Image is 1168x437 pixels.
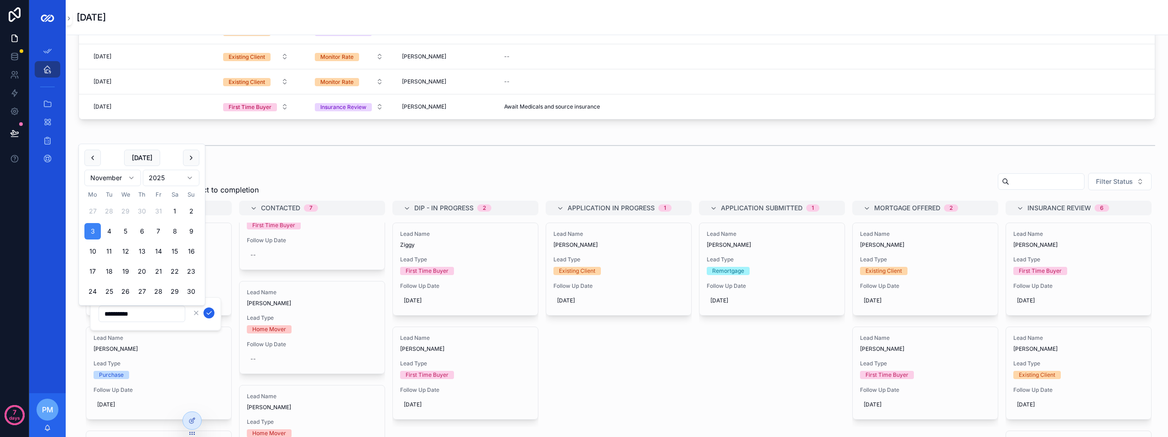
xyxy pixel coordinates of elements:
button: Select Button [308,73,391,90]
button: Friday, 7 November 2025 [150,223,167,239]
a: Lead Name[PERSON_NAME]Lead TypeRemortgageFollow Up Date[DATE] [699,223,845,316]
span: Mortgage Offered [874,203,940,213]
span: Lead Type [860,256,991,263]
div: 2 [949,204,953,212]
a: Select Button [215,98,296,115]
span: PM [42,404,53,415]
span: Lead Name [1013,230,1144,238]
span: Follow Up Date [1013,386,1144,394]
a: [DATE] [90,99,204,114]
span: Follow Up Date [860,386,991,394]
span: [PERSON_NAME] [860,241,991,249]
div: First Time Buyer [252,221,295,229]
th: Wednesday [117,190,134,199]
button: Monday, 3 November 2025, selected [84,223,101,239]
button: Sunday, 16 November 2025 [183,243,199,260]
th: Monday [84,190,101,199]
button: Thursday, 27 November 2025 [134,283,150,300]
span: [DATE] [94,53,111,60]
button: Select Button [308,99,391,115]
div: 1 [664,204,666,212]
a: [PERSON_NAME] [402,53,495,60]
a: Select Button [307,98,391,115]
div: Insurance Review [320,103,366,111]
span: Lead Name [247,393,377,400]
span: Lead Type [247,314,377,322]
p: days [9,411,20,424]
button: Sunday, 2 November 2025 [183,203,199,219]
div: 6 [1100,204,1104,212]
button: Thursday, 13 November 2025 [134,243,150,260]
span: Follow Up Date [860,282,991,290]
span: [PERSON_NAME] [707,241,837,249]
button: Select Button [216,73,296,90]
div: Existing Client [559,267,595,275]
a: -- [501,49,1143,64]
h1: [DATE] [77,11,106,24]
span: Follow Up Date [94,386,224,394]
a: Lead Name[PERSON_NAME]Lead TypeHome MoverFollow Up Date-- [239,281,385,374]
button: Monday, 27 October 2025 [84,203,101,219]
div: -- [504,53,510,60]
div: Existing Client [229,78,265,86]
div: scrollable content [29,36,66,179]
button: Wednesday, 5 November 2025 [117,223,134,239]
a: Await Medicals and source insurance [501,99,1143,114]
button: Sunday, 30 November 2025 [183,283,199,300]
table: November 2025 [84,190,199,300]
button: Tuesday, 18 November 2025 [101,263,117,280]
button: [DATE] [124,150,160,166]
span: Lead Name [553,230,684,238]
a: Lead Name[PERSON_NAME]Lead TypeExisting ClientFollow Up Date[DATE] [852,223,998,316]
span: [PERSON_NAME] [402,103,446,110]
span: Lead Name [1013,334,1144,342]
span: [PERSON_NAME] [94,345,224,353]
div: First Time Buyer [406,267,448,275]
button: Wednesday, 19 November 2025 [117,263,134,280]
a: Select Button [307,73,391,90]
span: Follow Up Date [707,282,837,290]
span: Lead Type [94,360,224,367]
button: Wednesday, 26 November 2025 [117,283,134,300]
a: [DATE] [90,74,204,89]
button: Tuesday, 25 November 2025 [101,283,117,300]
span: [PERSON_NAME] [1013,345,1144,353]
span: Lead Type [707,256,837,263]
span: [DATE] [404,401,527,408]
div: First Time Buyer [229,103,271,111]
span: Ziggy [400,241,531,249]
span: Contacted [261,203,300,213]
button: Monday, 10 November 2025 [84,243,101,260]
div: 1 [812,204,814,212]
div: -- [504,78,510,85]
a: Lead Name[PERSON_NAME]Lead TypeFirst Time BuyerFollow Up Date[DATE] [392,327,538,420]
span: [DATE] [710,297,834,304]
button: Select Button [1088,173,1152,190]
span: Follow Up Date [247,341,377,348]
a: Lead NameZiggyLead TypeFirst Time BuyerFollow Up Date[DATE] [392,223,538,316]
a: [PERSON_NAME] [402,103,495,110]
span: Lead Name [94,334,224,342]
span: Lead Type [400,256,531,263]
img: App logo [40,11,55,26]
div: First Time Buyer [866,371,908,379]
a: [PERSON_NAME] [402,78,495,85]
span: [DATE] [864,401,987,408]
button: Saturday, 1 November 2025 [167,203,183,219]
button: Friday, 14 November 2025 [150,243,167,260]
button: Saturday, 22 November 2025 [167,263,183,280]
span: Lead Type [400,360,531,367]
th: Friday [150,190,167,199]
button: Friday, 28 November 2025 [150,283,167,300]
a: Lead Name[PERSON_NAME]Lead TypeExisting ClientFollow Up Date[DATE] [546,223,692,316]
span: [DATE] [94,78,111,85]
a: Lead Name[PERSON_NAME]Lead TypeFirst Time BuyerFollow Up Date-- [239,177,385,270]
a: Lead Name[PERSON_NAME]Lead TypeFirst Time BuyerFollow Up Date[DATE] [852,327,998,420]
span: [PERSON_NAME] [247,300,377,307]
span: [PERSON_NAME] [1013,241,1144,249]
span: Lead Type [247,418,377,426]
button: Sunday, 23 November 2025 [183,263,199,280]
span: [DATE] [864,297,987,304]
a: Lead Name[PERSON_NAME]Lead TypeFirst Time BuyerFollow Up Date[DATE] [1006,223,1152,316]
span: DIP - In Progress [414,203,474,213]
